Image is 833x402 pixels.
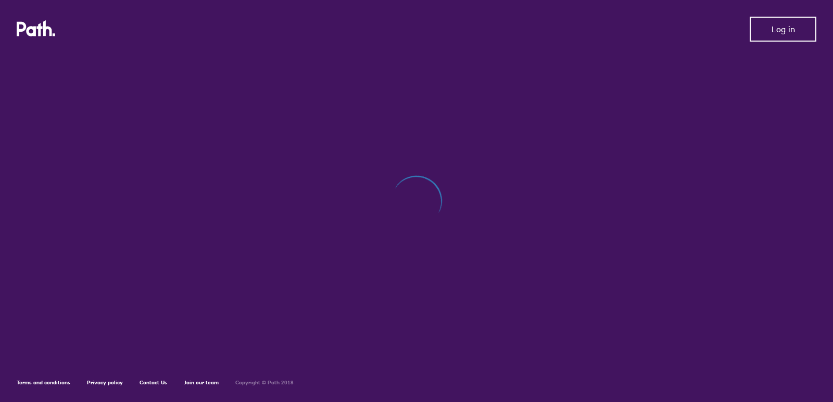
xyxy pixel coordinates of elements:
span: Log in [772,24,795,34]
button: Log in [750,17,816,42]
a: Privacy policy [87,379,123,386]
a: Join our team [184,379,219,386]
h6: Copyright © Path 2018 [235,380,294,386]
a: Contact Us [140,379,167,386]
a: Terms and conditions [17,379,70,386]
